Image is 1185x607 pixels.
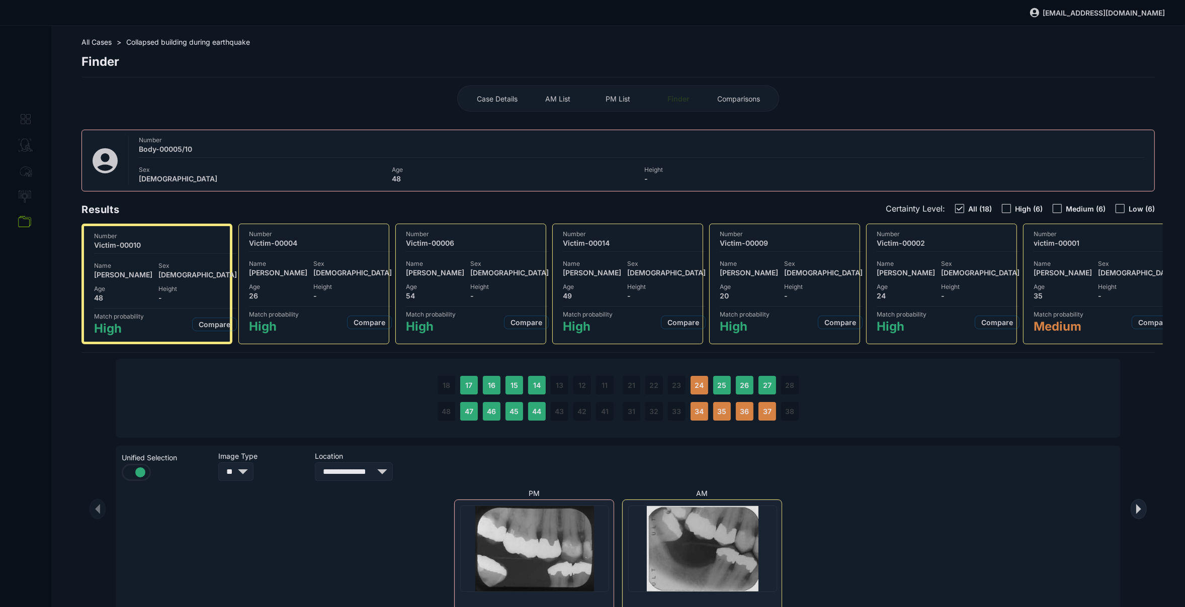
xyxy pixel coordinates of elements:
span: 16 [488,381,495,389]
span: 34 [695,407,704,416]
span: Sex [470,260,549,267]
span: Sex [941,260,1020,267]
span: 43 [555,407,564,416]
span: 22 [650,381,659,389]
span: 42 [578,407,587,416]
span: Age [720,283,778,290]
span: Number [406,230,549,238]
span: - [313,291,392,300]
span: Number [139,136,1144,144]
span: Medium [1034,319,1083,334]
span: [PERSON_NAME] [720,268,778,277]
span: High [720,319,770,334]
span: Name [877,260,935,267]
span: 48 [392,174,639,183]
span: 23 [672,381,682,389]
span: Match probability [1034,311,1083,318]
span: Compare [354,318,385,327]
span: 18 [443,381,450,389]
span: Sex [158,262,237,269]
img: svg%3e [1029,7,1040,18]
span: Sex [139,166,386,173]
span: Low (6) [1129,205,1155,213]
span: Height [1098,283,1176,290]
span: - [1098,291,1176,300]
span: [DEMOGRAPHIC_DATA] [941,268,1020,277]
span: High [406,319,456,334]
span: Number [1034,230,1176,238]
span: Age [406,283,464,290]
span: 38 [786,407,795,416]
span: Age [94,285,152,292]
span: [PERSON_NAME] [406,268,464,277]
span: High [249,319,299,334]
span: Victim-00009 [720,239,863,247]
span: Age [1034,283,1092,290]
span: Match probability [94,313,144,320]
button: Compare [975,316,1020,329]
span: [DEMOGRAPHIC_DATA] [139,174,386,183]
span: [PERSON_NAME] [94,270,152,279]
span: 31 [628,407,635,416]
span: 41 [601,407,609,416]
span: 37 [763,407,772,416]
span: Compare [667,318,699,327]
span: [DEMOGRAPHIC_DATA] [784,268,863,277]
span: 12 [578,381,586,389]
span: 14 [533,381,541,389]
span: Case Details [477,94,518,103]
span: Name [249,260,307,267]
span: 13 [556,381,563,389]
img: svg%3e [90,146,120,176]
span: [PERSON_NAME] [1034,268,1092,277]
span: [DEMOGRAPHIC_DATA] [470,268,549,277]
span: High [877,319,926,334]
span: Results [81,204,119,216]
span: Height [627,283,706,290]
span: [EMAIL_ADDRESS][DOMAIN_NAME] [1043,9,1165,17]
button: Compare [818,316,863,329]
span: 35 [718,407,727,416]
span: Body-00005/10 [139,145,1144,153]
span: Compare [1138,318,1170,327]
span: Name [406,260,464,267]
span: Match probability [877,311,926,318]
span: Comparisons [718,94,760,103]
span: 17 [466,381,473,389]
span: [DEMOGRAPHIC_DATA] [313,268,392,277]
span: Number [563,230,706,238]
span: Number [877,230,1020,238]
span: - [645,174,892,183]
button: Compare [347,316,392,329]
span: Sex [627,260,706,267]
span: 49 [563,291,621,300]
button: Compare [192,318,237,331]
span: Compare [981,318,1013,327]
span: Victim-00002 [877,239,1020,247]
span: Compare [511,318,542,327]
span: 15 [511,381,518,389]
span: 21 [628,381,635,389]
span: Height [784,283,863,290]
span: Sex [313,260,392,267]
span: Image Type [218,452,309,460]
span: [DEMOGRAPHIC_DATA] [158,270,237,279]
span: Match probability [249,311,299,318]
span: 25 [718,381,727,389]
span: 32 [650,407,659,416]
span: > [117,38,121,46]
span: 46 [487,407,496,416]
span: Finder [81,54,119,69]
span: PM List [606,94,631,103]
span: victim-00001 [1034,239,1176,247]
span: Match probability [406,311,456,318]
button: Compare [661,316,706,329]
span: Match probability [720,311,770,318]
span: Name [563,260,621,267]
span: 26 [740,381,749,389]
span: 54 [406,291,464,300]
span: - [627,291,706,300]
span: 36 [740,407,749,416]
span: Age [392,166,639,173]
span: Height [313,283,392,290]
